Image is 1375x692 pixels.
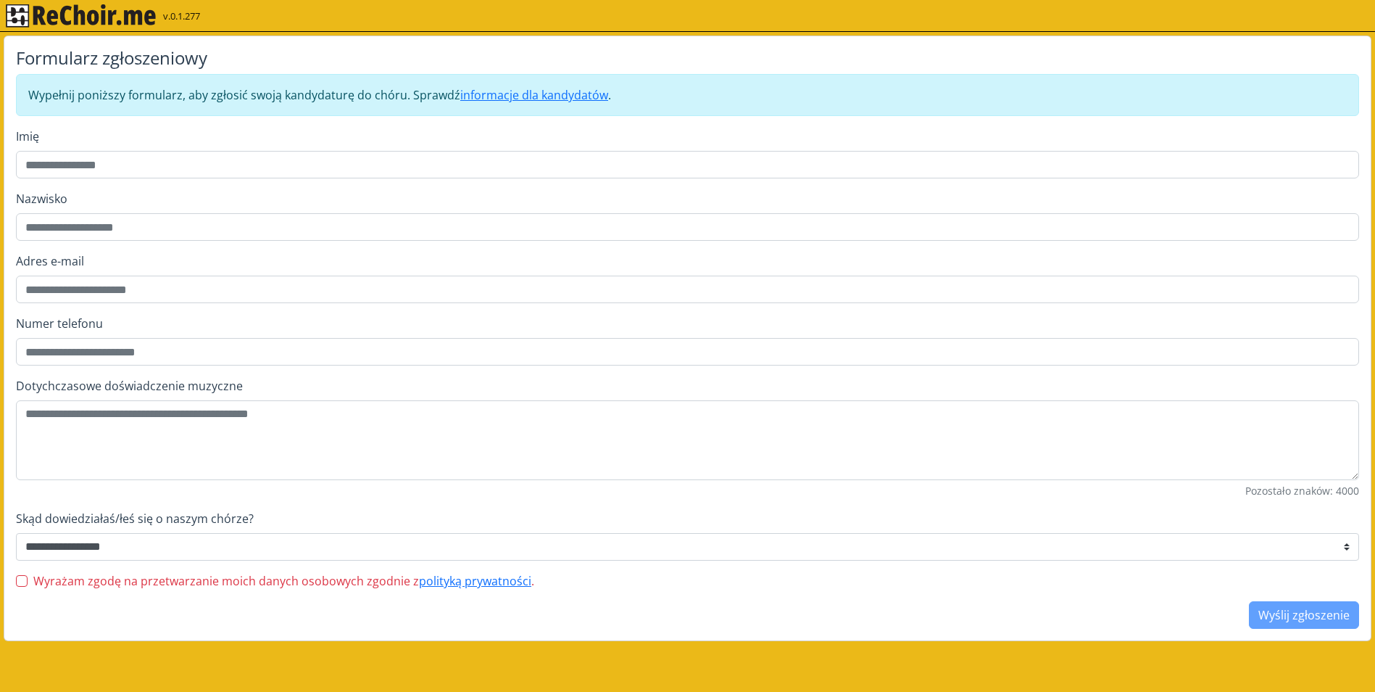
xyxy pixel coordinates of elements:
[460,87,608,103] a: informacje dla kandydatów
[16,128,1359,145] label: Imię
[33,572,534,590] label: Wyrażam zgodę na przetwarzanie moich danych osobowych zgodnie z .
[163,9,200,24] span: v.0.1.277
[16,48,1359,69] h4: Formularz zgłoszeniowy
[16,510,1359,527] label: Skąd dowiedziałaś/łeś się o naszym chórze?
[16,252,1359,270] label: Adres e-mail
[6,4,156,28] img: rekłajer mi
[419,573,531,589] a: polityką prywatności
[16,190,1359,207] label: Nazwisko
[16,74,1359,116] div: Wypełnij poniższy formularz, aby zgłosić swoją kandydaturę do chóru. Sprawdź .
[16,483,1359,498] small: Pozostało znaków: 4000
[16,315,1359,332] label: Numer telefonu
[16,377,1359,395] label: Dotychczasowe doświadczenie muzyczne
